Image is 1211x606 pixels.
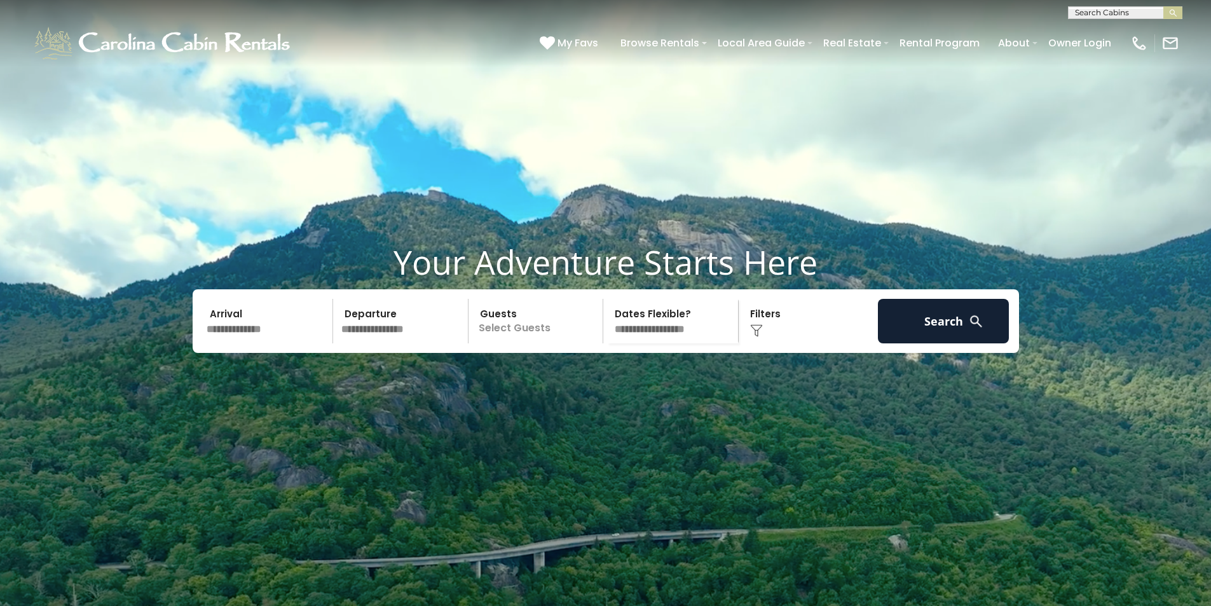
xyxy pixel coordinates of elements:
[1161,34,1179,52] img: mail-regular-white.png
[992,32,1036,54] a: About
[817,32,887,54] a: Real Estate
[893,32,986,54] a: Rental Program
[1042,32,1118,54] a: Owner Login
[10,242,1201,282] h1: Your Adventure Starts Here
[1130,34,1148,52] img: phone-regular-white.png
[472,299,603,343] p: Select Guests
[878,299,1009,343] button: Search
[32,24,296,62] img: White-1-1-2.png
[750,324,763,337] img: filter--v1.png
[558,35,598,51] span: My Favs
[614,32,706,54] a: Browse Rentals
[968,313,984,329] img: search-regular-white.png
[711,32,811,54] a: Local Area Guide
[540,35,601,52] a: My Favs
